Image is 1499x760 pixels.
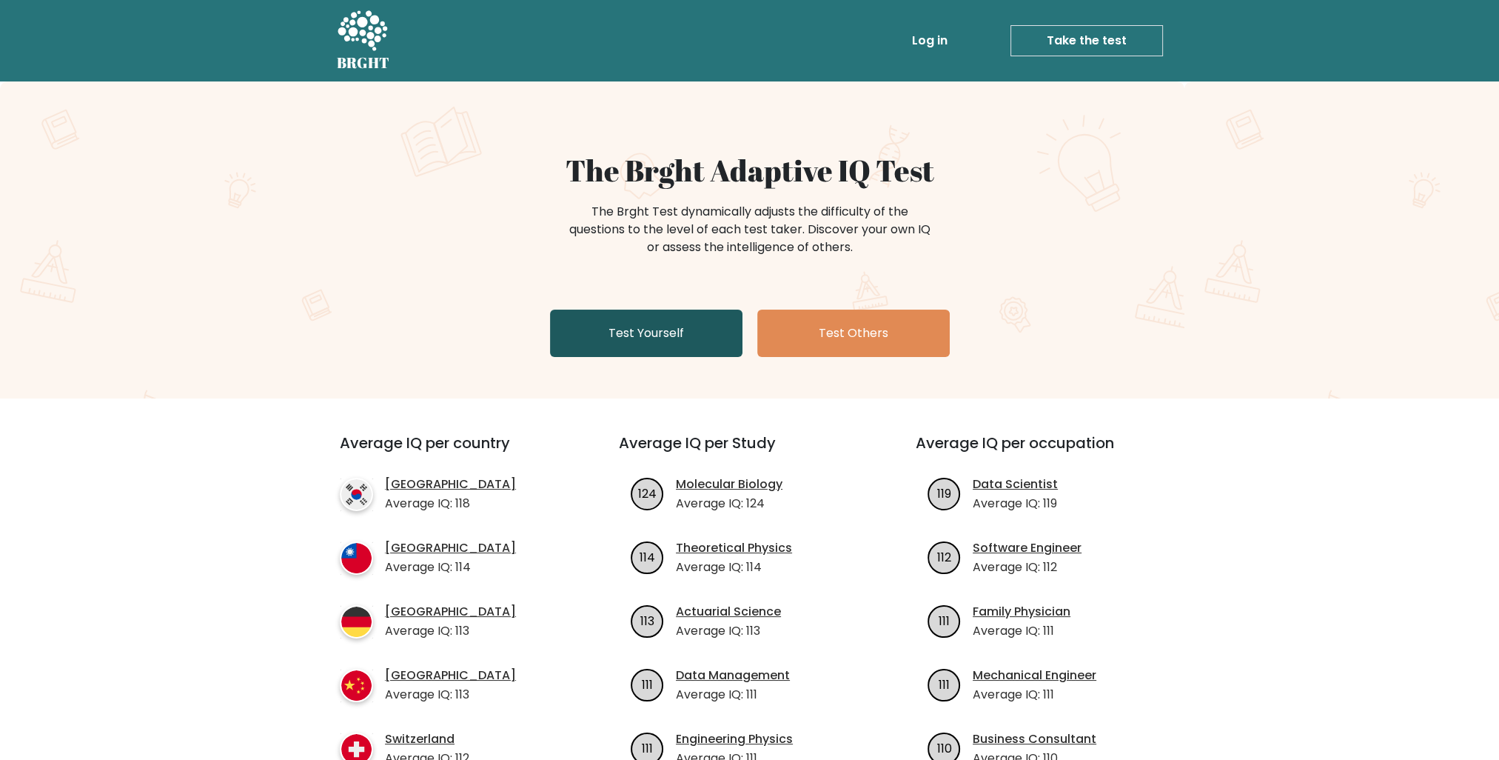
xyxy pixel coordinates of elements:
[640,612,654,629] text: 113
[385,667,516,684] a: [GEOGRAPHIC_DATA]
[676,603,781,621] a: Actuarial Science
[385,730,469,748] a: Switzerland
[340,478,373,511] img: country
[385,559,516,576] p: Average IQ: 114
[385,686,516,704] p: Average IQ: 113
[619,434,880,470] h3: Average IQ per Study
[642,676,653,693] text: 111
[973,730,1096,748] a: Business Consultant
[973,539,1082,557] a: Software Engineer
[337,54,390,72] h5: BRGHT
[642,739,653,756] text: 111
[937,739,952,756] text: 110
[676,539,792,557] a: Theoretical Physics
[906,26,953,56] a: Log in
[937,484,951,501] text: 119
[550,310,742,357] a: Test Yourself
[973,559,1082,576] p: Average IQ: 112
[676,730,793,748] a: Engineering Physics
[757,310,950,357] a: Test Others
[973,667,1096,684] a: Mechanical Engineer
[638,484,657,501] text: 124
[385,603,516,621] a: [GEOGRAPHIC_DATA]
[389,153,1111,188] h1: The Brght Adaptive IQ Test
[676,495,782,513] p: Average IQ: 124
[973,686,1096,704] p: Average IQ: 111
[1010,25,1163,56] a: Take the test
[973,622,1070,640] p: Average IQ: 111
[937,548,951,565] text: 112
[340,669,373,702] img: country
[676,667,790,684] a: Data Management
[676,686,790,704] p: Average IQ: 111
[973,476,1058,493] a: Data Scientist
[973,603,1070,621] a: Family Physician
[676,622,781,640] p: Average IQ: 113
[640,548,655,565] text: 114
[973,495,1058,513] p: Average IQ: 119
[916,434,1177,470] h3: Average IQ per occupation
[676,559,792,576] p: Average IQ: 114
[385,622,516,640] p: Average IQ: 113
[340,434,566,470] h3: Average IQ per country
[565,203,935,256] div: The Brght Test dynamically adjusts the difficulty of the questions to the level of each test take...
[340,541,373,575] img: country
[676,476,782,493] a: Molecular Biology
[939,612,950,629] text: 111
[939,676,950,693] text: 111
[337,6,390,76] a: BRGHT
[385,495,516,513] p: Average IQ: 118
[385,476,516,493] a: [GEOGRAPHIC_DATA]
[385,539,516,557] a: [GEOGRAPHIC_DATA]
[340,605,373,639] img: country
